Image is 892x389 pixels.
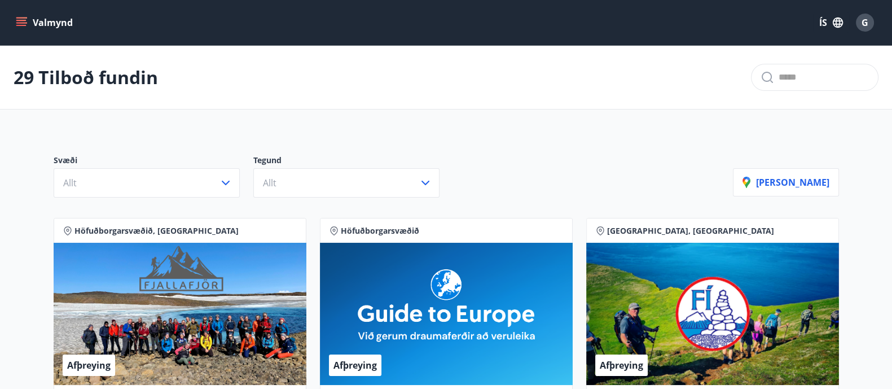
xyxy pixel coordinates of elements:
button: Allt [253,168,440,198]
span: Afþreying [600,359,643,371]
span: [GEOGRAPHIC_DATA], [GEOGRAPHIC_DATA] [607,225,774,237]
p: Svæði [54,155,253,168]
span: Höfuðborgarsvæðið, [GEOGRAPHIC_DATA] [74,225,239,237]
p: [PERSON_NAME] [742,176,829,189]
button: Allt [54,168,240,198]
span: Höfuðborgarsvæðið [341,225,419,237]
button: ÍS [813,12,849,33]
p: Tegund [253,155,453,168]
span: Afþreying [67,359,111,371]
span: Allt [263,177,276,189]
span: Afþreying [333,359,377,371]
button: menu [14,12,77,33]
button: G [851,9,878,36]
button: [PERSON_NAME] [733,168,839,196]
p: 29 Tilboð fundin [14,65,158,90]
span: Allt [63,177,77,189]
span: G [862,16,868,29]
